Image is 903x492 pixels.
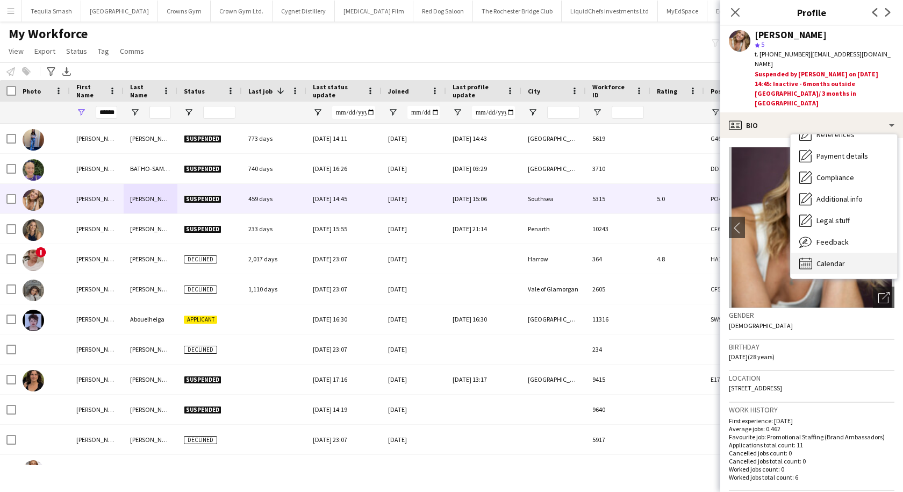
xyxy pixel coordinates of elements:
div: 4.8 [650,244,704,274]
div: [PERSON_NAME] [70,184,124,213]
img: Olivia Burge [23,370,44,391]
input: Last profile update Filter Input [472,106,515,119]
h3: Profile [720,5,903,19]
button: Crowns Gym [158,1,211,22]
span: City [528,87,540,95]
span: Status [184,87,205,95]
p: Cancelled jobs count: 0 [729,449,894,457]
div: [DATE] [382,214,446,244]
div: 11316 [586,304,650,334]
div: [DATE] 21:14 [446,214,521,244]
span: Payment details [816,151,868,161]
button: Red Dog Saloon [413,1,473,22]
span: Feedback [816,237,849,247]
div: KT12 5LJ [704,455,769,484]
div: [PERSON_NAME] [70,304,124,334]
span: Declined [184,346,217,354]
div: [PERSON_NAME] [70,395,124,424]
button: LiquidChefs Investments Ltd [562,1,658,22]
span: | [EMAIL_ADDRESS][DOMAIN_NAME] [755,50,891,68]
div: [DATE] [382,184,446,213]
div: Harrow [521,244,586,274]
h3: Work history [729,405,894,415]
div: [DATE] 14:11 [306,124,382,153]
div: PO4 8EA [704,184,769,213]
div: [PERSON_NAME] [124,214,177,244]
input: Status Filter Input [203,106,235,119]
div: [PERSON_NAME] [124,425,177,454]
div: [GEOGRAPHIC_DATA] [521,304,586,334]
img: Olivia Tucker [23,219,44,241]
div: [DATE] 13:17 [446,365,521,394]
div: [PERSON_NAME] [70,334,124,364]
span: [DEMOGRAPHIC_DATA] [729,322,793,330]
div: 9415 [586,365,650,394]
div: [DATE] 23:07 [306,274,382,304]
p: Favourite job: Promotional Staffing (Brand Ambassadors) [729,433,894,441]
button: Open Filter Menu [313,108,322,117]
span: Comms [120,46,144,56]
div: Legal stuff [791,210,897,231]
div: Feedback [791,231,897,253]
div: [DATE] [382,304,446,334]
input: Joined Filter Input [407,106,440,119]
div: 233 days [242,214,306,244]
div: Additional info [791,188,897,210]
div: Abouelheiga [124,304,177,334]
div: [GEOGRAPHIC_DATA] [521,124,586,153]
span: Suspended [184,135,221,143]
span: Status [66,46,87,56]
div: Compliance [791,167,897,188]
span: Suspended [184,406,221,414]
h3: Location [729,373,894,383]
p: Average jobs: 0.462 [729,425,894,433]
p: Cancelled jobs total count: 0 [729,457,894,465]
div: CF64 2QR [704,214,769,244]
div: [DATE] 15:55 [306,214,382,244]
div: [PERSON_NAME] [70,425,124,454]
div: [PERSON_NAME][GEOGRAPHIC_DATA] [521,455,586,484]
span: Rating [657,87,677,95]
div: [DATE] [382,154,446,183]
a: View [4,44,28,58]
div: 1,110 days [242,274,306,304]
a: Status [62,44,91,58]
div: [DATE] 14:19 [306,395,382,424]
img: Olivia Abouelheiga [23,310,44,331]
div: Penarth [521,214,586,244]
app-action-btn: Export XLSX [60,65,73,78]
p: Applications total count: 11 [729,441,894,449]
div: Vale of Glamorgan [521,274,586,304]
div: 364 [586,244,650,274]
div: [DATE] 23:07 [306,334,382,364]
div: [PERSON_NAME] [70,455,124,484]
div: Suspended by [PERSON_NAME] on [DATE] 14:45: Inactive - 6 months outside [GEOGRAPHIC_DATA]/ 3 mont... [755,69,894,109]
span: Last profile update [453,83,502,99]
span: Last Name [130,83,158,99]
span: Legal stuff [816,216,850,225]
span: ! [35,247,46,258]
div: 2,017 days [242,244,306,274]
span: Suspended [184,165,221,173]
span: Export [34,46,55,56]
div: CF56SJ [704,274,769,304]
a: Tag [94,44,113,58]
span: Post Code [711,87,741,95]
div: Open photos pop-in [873,287,894,308]
img: Crew avatar or photo [729,147,894,308]
div: [PERSON_NAME] Lousada [124,455,177,484]
a: Comms [116,44,148,58]
button: MyEdSpace [658,1,707,22]
div: SW9 9UP [704,304,769,334]
button: Cygnet Distillery [273,1,335,22]
div: [DATE] 16:30 [306,304,382,334]
div: Bio [720,112,903,138]
button: Open Filter Menu [453,108,462,117]
div: [PERSON_NAME] [70,244,124,274]
span: Photo [23,87,41,95]
input: First Name Filter Input [96,106,117,119]
div: 10905 [586,455,650,484]
div: [DATE] 14:45 [306,184,382,213]
span: Tag [98,46,109,56]
img: Olivia Cox Lousada [23,460,44,482]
